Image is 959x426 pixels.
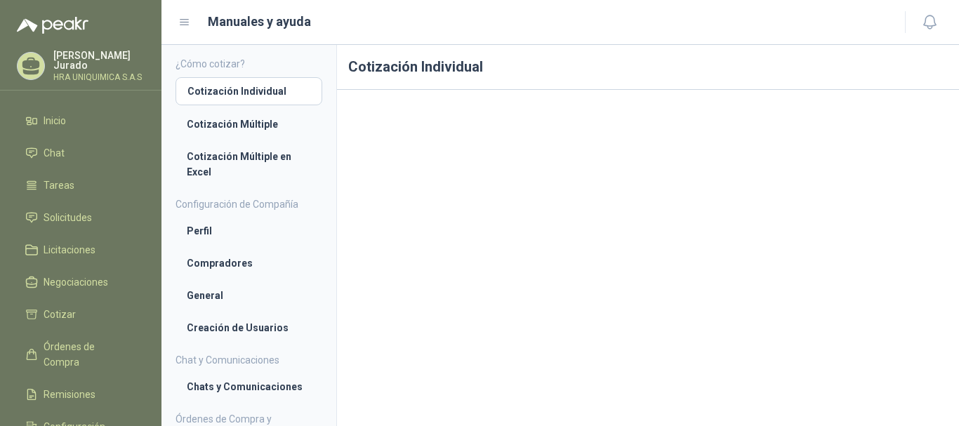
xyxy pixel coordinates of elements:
[187,320,311,335] li: Creación de Usuarios
[17,269,145,295] a: Negociaciones
[17,17,88,34] img: Logo peakr
[17,237,145,263] a: Licitaciones
[53,73,145,81] p: HRA UNIQUIMICA S.A.S
[176,56,322,72] h4: ¿Cómo cotizar?
[176,250,322,277] a: Compradores
[17,381,145,408] a: Remisiones
[53,51,145,70] p: [PERSON_NAME] Jurado
[176,373,322,400] a: Chats y Comunicaciones
[17,333,145,375] a: Órdenes de Compra
[176,197,322,212] h4: Configuración de Compañía
[176,314,322,341] a: Creación de Usuarios
[44,113,66,128] span: Inicio
[187,288,311,303] li: General
[176,143,322,185] a: Cotización Múltiple en Excel
[176,111,322,138] a: Cotización Múltiple
[187,149,311,180] li: Cotización Múltiple en Excel
[44,387,95,402] span: Remisiones
[176,77,322,105] a: Cotización Individual
[208,12,311,32] h1: Manuales y ayuda
[44,178,74,193] span: Tareas
[187,379,311,394] li: Chats y Comunicaciones
[176,352,322,368] h4: Chat y Comunicaciones
[187,117,311,132] li: Cotización Múltiple
[44,210,92,225] span: Solicitudes
[44,274,108,290] span: Negociaciones
[187,223,311,239] li: Perfil
[44,339,131,370] span: Órdenes de Compra
[176,282,322,309] a: General
[17,204,145,231] a: Solicitudes
[176,218,322,244] a: Perfil
[44,145,65,161] span: Chat
[17,107,145,134] a: Inicio
[17,301,145,328] a: Cotizar
[44,242,95,258] span: Licitaciones
[337,45,959,90] h1: Cotización Individual
[17,172,145,199] a: Tareas
[187,255,311,271] li: Compradores
[17,140,145,166] a: Chat
[187,84,310,99] li: Cotización Individual
[44,307,76,322] span: Cotizar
